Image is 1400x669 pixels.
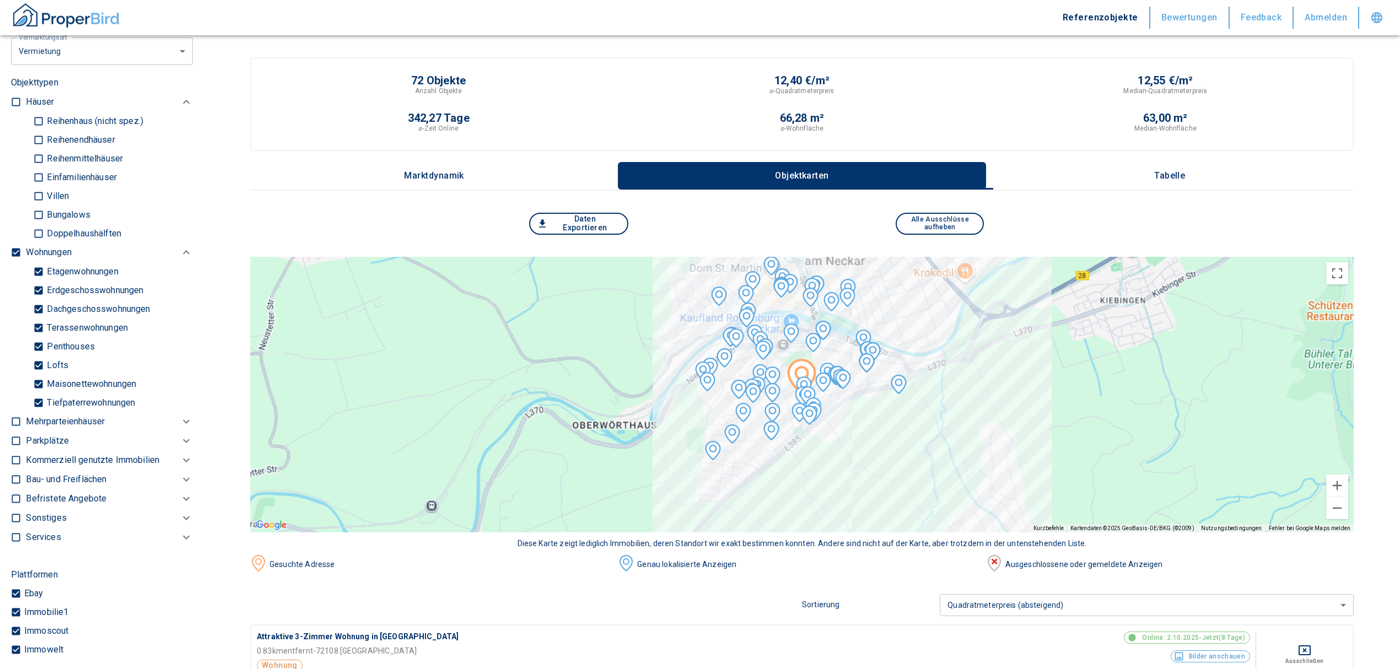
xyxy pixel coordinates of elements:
[404,171,464,181] p: Marktdynamik
[21,627,68,635] p: Immoscout
[257,645,316,657] p: 0.83 km entfernt -
[26,489,193,509] div: Befristete Angebote
[1230,7,1294,29] button: Feedback
[26,509,193,528] div: Sonstiges
[253,518,289,532] img: Google
[26,431,193,451] div: Parkplätze
[21,645,63,654] p: Immowelt
[411,75,466,86] p: 72 Objekte
[1262,644,1347,657] button: Deselect for this search
[44,286,143,295] p: Erdgeschosswohnungen
[44,173,117,182] p: Einfamilienhäuser
[1326,262,1348,284] button: Vollbildansicht ein/aus
[26,473,106,486] p: Bau- und Freiflächen
[1052,7,1150,29] button: Referenzobjekte
[44,192,69,201] p: Villen
[26,451,193,470] div: Kommerziell genutzte Immobilien
[253,518,289,532] a: Dieses Gebiet in Google Maps öffnen (in neuem Fenster)
[26,470,193,489] div: Bau- und Freiflächen
[44,267,118,276] p: Etagenwohnungen
[1123,86,1207,96] p: Median-Quadratmeterpreis
[1134,123,1197,133] p: Median-Wohnfläche
[44,305,150,314] p: Dachgeschosswohnungen
[1138,75,1193,86] p: 12,55 €/m²
[44,398,135,407] p: Tiefpaterrewohnungen
[940,590,1354,619] div: Quadratmeterpreis (absteigend)
[44,211,90,219] p: Bungalows
[250,162,1354,190] div: wrapped label tabs example
[408,112,470,123] p: 342,27 Tage
[26,511,66,525] p: Sonstiges
[1070,525,1194,531] span: Kartendaten ©2025 GeoBasis-DE/BKG (©2009)
[11,2,121,34] button: ProperBird Logo and Home Button
[1285,657,1323,665] p: Ausschließen
[780,112,825,123] p: 66,28 m²
[26,434,69,447] p: Parkplätze
[769,86,834,96] p: ⌀-Quadratmeterpreis
[26,95,54,109] p: Häuser
[1142,171,1197,181] p: Tabelle
[44,136,115,144] p: Reihenendhäuser
[11,36,193,66] div: letzte 6 Monate
[1171,650,1251,662] button: Bilder anschauen
[896,213,984,235] button: Alle Ausschlüsse aufheben
[11,2,121,29] img: ProperBird Logo and Home Button
[11,76,193,89] p: Objekttypen
[1201,525,1262,531] a: Nutzungsbedingungen (wird in neuem Tab geöffnet)
[44,117,143,126] p: Reihenhaus (nicht spez.)
[1003,559,1354,570] div: Ausgeschlossene oder gemeldete Anzeigen
[802,599,940,611] p: Sortierung
[1269,525,1350,531] a: Fehler bei Google Maps melden
[26,454,159,467] p: Kommerziell genutzte Immobilien
[26,415,105,428] p: Mehrparteienhäuser
[11,568,58,581] p: Plattformen
[634,559,986,570] div: Genau lokalisierte Anzeigen
[44,154,123,163] p: Reihenmittelhäuser
[1294,7,1359,29] button: Abmelden
[1326,497,1348,519] button: Verkleinern
[44,342,95,351] p: Penthouses
[44,361,68,370] p: Lofts
[1033,525,1064,532] button: Kurzbefehle
[1143,112,1188,123] p: 63,00 m²
[1326,474,1348,497] button: Vergrößern
[250,555,267,571] img: image
[44,380,136,389] p: Maisonettewohnungen
[44,323,128,332] p: Terassenwohnungen
[267,559,618,570] div: Gesuchte Adresse
[26,531,61,544] p: Services
[44,229,121,238] p: Doppelhaushälften
[26,246,71,259] p: Wohnungen
[774,171,830,181] p: Objektkarten
[21,608,69,617] p: Immobilie1
[26,243,193,262] div: Wohnungen
[529,213,628,235] button: Daten Exportieren
[618,555,634,571] img: image
[774,75,830,86] p: 12,40 €/m²
[26,412,193,431] div: Mehrparteienhäuser
[257,631,836,643] p: Attraktive 3-Zimmer Wohnung in [GEOGRAPHIC_DATA]
[26,528,193,547] div: Services
[316,645,417,657] p: 72108 [GEOGRAPHIC_DATA]
[1150,7,1230,29] button: Bewertungen
[780,123,823,133] p: ⌀-Wohnfläche
[415,86,462,96] p: Anzahl Objekte
[250,538,1354,549] div: Diese Karte zeigt lediglich Immobilien, deren Standort wir exakt bestimmen konnten. Andere sind n...
[26,492,106,505] p: Befristete Angebote
[986,555,1003,571] img: image
[21,589,44,598] p: Ebay
[26,93,193,112] div: Häuser
[418,123,458,133] p: ⌀-Zeit Online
